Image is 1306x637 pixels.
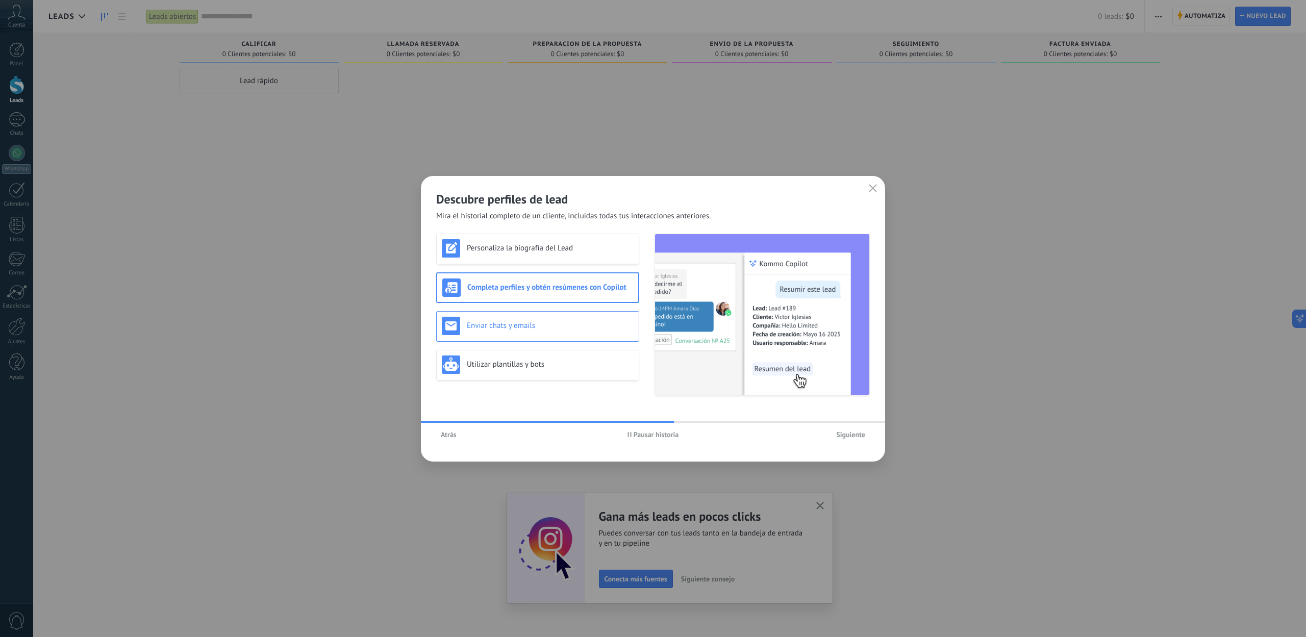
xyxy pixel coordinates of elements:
[436,427,461,442] button: Atrás
[436,191,870,207] h2: Descubre perfiles de lead
[436,211,711,221] span: Mira el historial completo de un cliente, incluidas todas tus interacciones anteriores.
[836,431,865,438] span: Siguiente
[467,360,634,369] h3: Utilizar plantillas y bots
[623,427,684,442] button: Pausar historia
[467,321,634,330] h3: Enviar chats y emails
[832,427,870,442] button: Siguiente
[467,283,633,292] h3: Completa perfiles y obtén resúmenes con Copilot
[441,431,457,438] span: Atrás
[467,243,634,253] h3: Personaliza la biografía del Lead
[634,431,679,438] span: Pausar historia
